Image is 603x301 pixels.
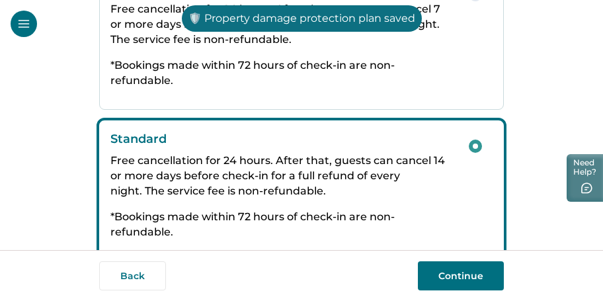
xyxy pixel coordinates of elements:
[99,261,166,290] button: Back
[110,1,456,47] p: Free cancellation for 24 hours. After that, guests can cancel 7 or more days before check-in for ...
[110,209,456,239] p: *Bookings made within 72 hours of check-in are non-refundable.
[418,261,504,290] button: Continue
[110,132,456,146] p: Standard
[110,153,456,198] p: Free cancellation for 24 hours. After that, guests can cancel 14 or more days before check-in for...
[110,58,456,88] p: *Bookings made within 72 hours of check-in are non-refundable.
[11,11,37,37] button: Open Sidebar
[182,5,422,32] p: 🛡️ Property damage protection plan saved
